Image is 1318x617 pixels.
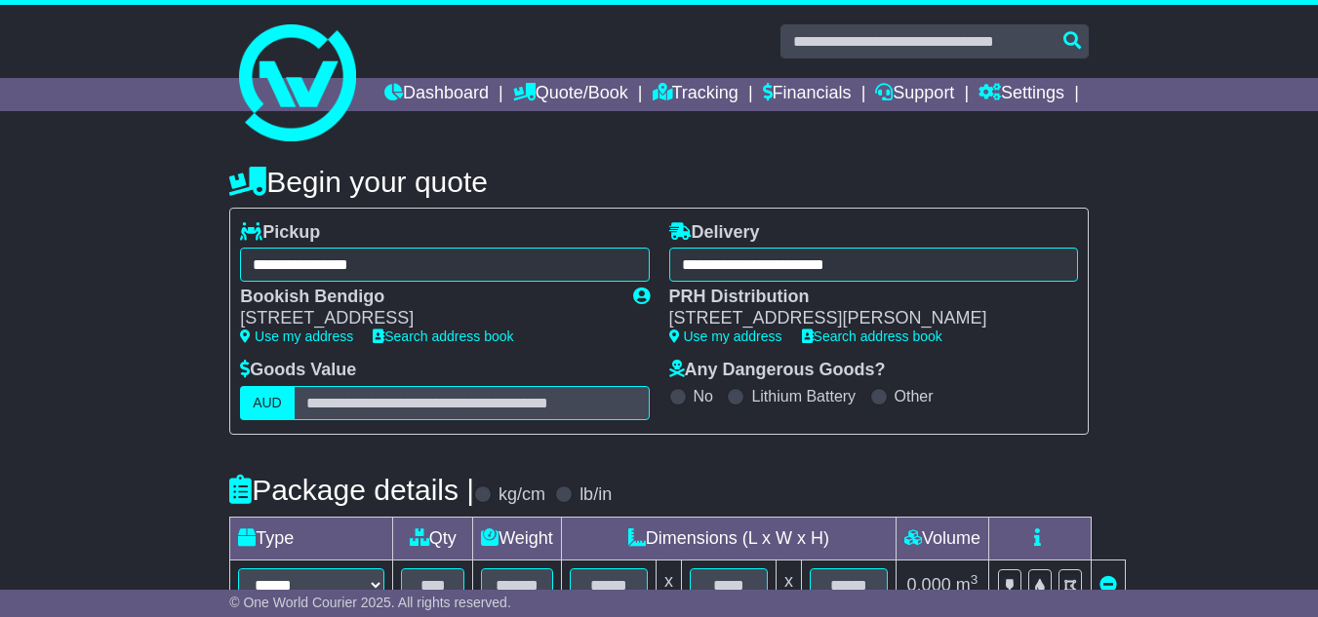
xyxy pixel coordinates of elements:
a: Search address book [373,328,513,344]
td: Dimensions (L x W x H) [561,517,896,559]
div: [STREET_ADDRESS] [240,308,613,329]
div: Bookish Bendigo [240,287,613,308]
a: Dashboard [384,78,489,111]
div: [STREET_ADDRESS][PERSON_NAME] [669,308,1058,329]
label: AUD [240,386,295,420]
span: m [956,575,979,595]
label: Goods Value [240,360,356,381]
h4: Begin your quote [229,166,1089,198]
td: Volume [896,517,988,559]
label: Pickup [240,222,320,244]
label: No [694,387,713,405]
a: Quote/Book [513,78,628,111]
a: Support [875,78,954,111]
label: kg/cm [499,484,545,506]
a: Remove this item [1099,575,1117,595]
label: Delivery [669,222,760,244]
td: Type [230,517,393,559]
a: Settings [979,78,1064,111]
h4: Package details | [229,474,474,506]
a: Use my address [669,328,782,344]
a: Tracking [653,78,739,111]
sup: 3 [971,572,979,587]
span: © One World Courier 2025. All rights reserved. [229,595,511,610]
label: Other [895,387,934,405]
td: Qty [393,517,473,559]
td: x [776,559,801,610]
label: lb/in [579,484,612,506]
label: Any Dangerous Goods? [669,360,886,381]
div: PRH Distribution [669,287,1058,308]
label: Lithium Battery [751,387,856,405]
a: Financials [763,78,852,111]
span: 0.000 [907,575,951,595]
td: x [656,559,681,610]
a: Search address book [802,328,942,344]
td: Weight [473,517,562,559]
a: Use my address [240,328,353,344]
